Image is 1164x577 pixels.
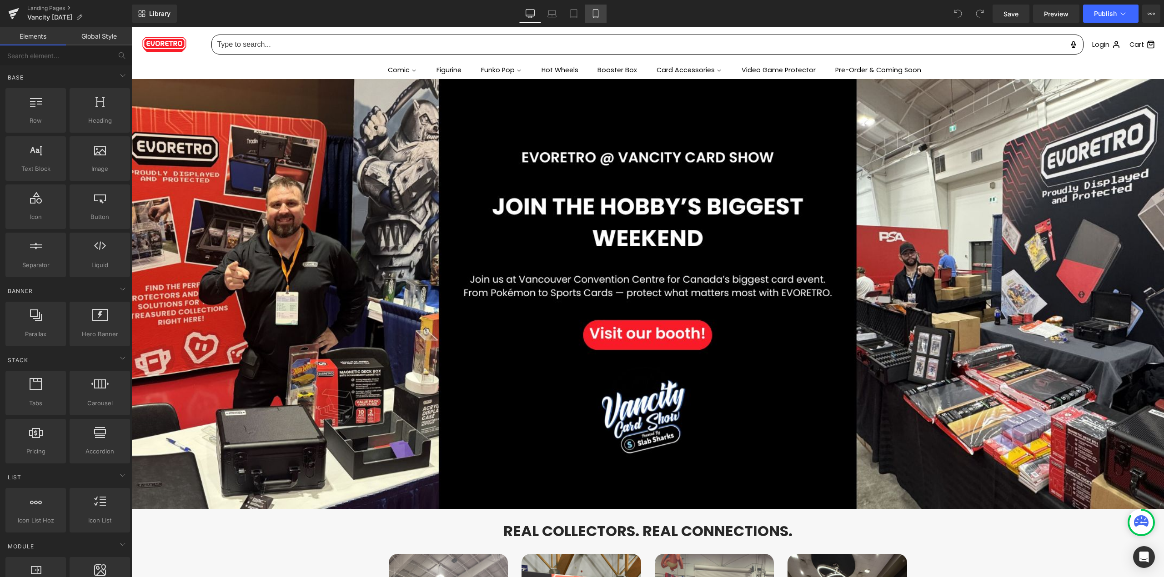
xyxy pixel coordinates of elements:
a: Booster Box [466,35,506,52]
input: Type to search... [80,8,933,27]
p: Cart [998,14,1013,20]
span: Heading [72,116,127,125]
span: Icon List [72,516,127,525]
span: Save [1003,9,1018,19]
a: New Library [132,5,177,23]
button: Undo [949,5,967,23]
a: Preview [1033,5,1079,23]
button: More [1142,5,1160,23]
h1: REAL COLLECTORS. REAL CONNECTIONS. [251,495,783,513]
span: Library [149,10,171,18]
a: Home [9,9,57,26]
div: Domain: [DOMAIN_NAME] [24,24,100,31]
a: Card Accessories [525,35,591,52]
img: tab_domain_overview_orange.svg [25,53,32,60]
span: Icon [8,212,63,222]
a: Video Game Protector [610,35,684,52]
span: Image [72,164,127,174]
a: Figurine [305,35,330,52]
span: Banner [7,287,34,295]
span: Row [8,116,63,125]
span: Carousel [72,398,127,408]
span: Accordion [72,447,127,456]
span: Tabs [8,398,63,408]
button: Publish [1083,5,1139,23]
span: Vancity [DATE] [27,14,72,21]
a: Comic [256,35,286,52]
span: Separator [8,260,63,270]
div: v 4.0.25 [25,15,45,22]
a: Desktop [519,5,541,23]
span: Stack [7,356,29,364]
span: Text Block [8,164,63,174]
a: Funko Pop [350,35,391,52]
span: Base [7,73,25,82]
a: Hot Wheels [410,35,447,52]
span: Parallax [8,329,63,339]
a: Global Style [66,27,132,45]
span: Hero Banner [72,329,127,339]
span: List [7,473,22,482]
span: Pricing [8,447,63,456]
a: Tablet [563,5,585,23]
a: Mobile [585,5,607,23]
span: Button [72,212,127,222]
a: Laptop [541,5,563,23]
div: Open Intercom Messenger [1133,546,1155,568]
a: Landing Pages [27,5,132,12]
div: Keywords by Traffic [100,54,153,60]
a: Account [961,13,989,21]
a: Pre-Order & Coming Soon [704,35,790,52]
img: logo_orange.svg [15,15,22,22]
span: Preview [1044,9,1069,19]
span: Module [7,542,35,551]
span: Icon List Hoz [8,516,63,525]
div: Domain Overview [35,54,81,60]
img: website_grey.svg [15,24,22,31]
button: Redo [971,5,989,23]
span: Liquid [72,260,127,270]
img: tab_keywords_by_traffic_grey.svg [90,53,98,60]
span: Publish [1094,10,1117,17]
